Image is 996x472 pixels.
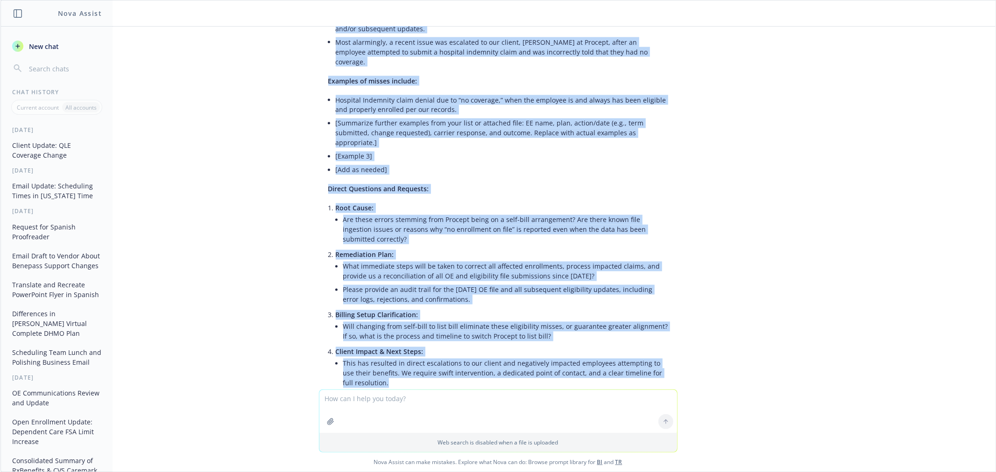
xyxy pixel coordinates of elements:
[1,88,113,96] div: Chat History
[8,345,105,370] button: Scheduling Team Lunch and Polishing Business Email
[4,452,992,472] span: Nova Assist can make mistakes. Explore what Nova can do: Browse prompt library for and
[1,167,113,174] div: [DATE]
[343,320,668,343] li: Will changing from self-bill to list bill eliminate these eligibility misses, or guarantee greate...
[8,277,105,302] button: Translate and Recreate PowerPoint Flyer in Spanish
[8,248,105,273] button: Email Draft to Vendor About Benepass Support Changes
[597,458,603,466] a: BI
[336,117,668,150] li: [Summarize further examples from your list or attached file: EE name, plan, action/date (e.g., te...
[325,438,671,446] p: Web search is disabled when a file is uploaded
[343,260,668,283] li: What immediate steps will be taken to correct all affected enrollments, process impacted claims, ...
[17,104,59,111] p: Current account
[336,35,668,69] li: Most alarmingly, a recent issue was escalated to our client, [PERSON_NAME] at Procept, after an e...
[8,414,105,449] button: Open Enrollment Update: Dependent Care FSA Limit Increase
[336,311,418,319] span: Billing Setup Clarification:
[58,8,102,18] h1: Nova Assist
[8,385,105,410] button: OE Communications Review and Update
[336,250,394,259] span: Remediation Plan:
[336,93,668,117] li: Hospital Indemnity claim denial due to “no coverage,” when the employee is and always has been el...
[8,178,105,203] button: Email Update: Scheduling Times in [US_STATE] Time
[8,138,105,163] button: Client Update: QLE Coverage Change
[336,347,424,356] span: Client Impact & Next Steps:
[8,306,105,341] button: Differences in [PERSON_NAME] Virtual Complete DHMO Plan
[343,213,668,246] li: Are these errors stemming from Procept being on a self-bill arrangement? Are there known file ing...
[27,62,101,75] input: Search chats
[336,163,668,177] li: [Add as needed]
[343,283,668,306] li: Please provide an audit trail for the [DATE] OE file and all subsequent eligibility updates, incl...
[27,42,59,51] span: New chat
[1,374,113,382] div: [DATE]
[343,357,668,390] li: This has resulted in direct escalations to our client and negatively impacted employees attemptin...
[65,104,97,111] p: All accounts
[8,219,105,244] button: Request for Spanish Proofreader
[328,76,417,85] span: Examples of misses include:
[8,38,105,55] button: New chat
[328,185,429,194] span: Direct Questions and Requests:
[615,458,622,466] a: TR
[336,150,668,163] li: [Example 3]
[1,207,113,215] div: [DATE]
[336,204,374,213] span: Root Cause:
[1,126,113,134] div: [DATE]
